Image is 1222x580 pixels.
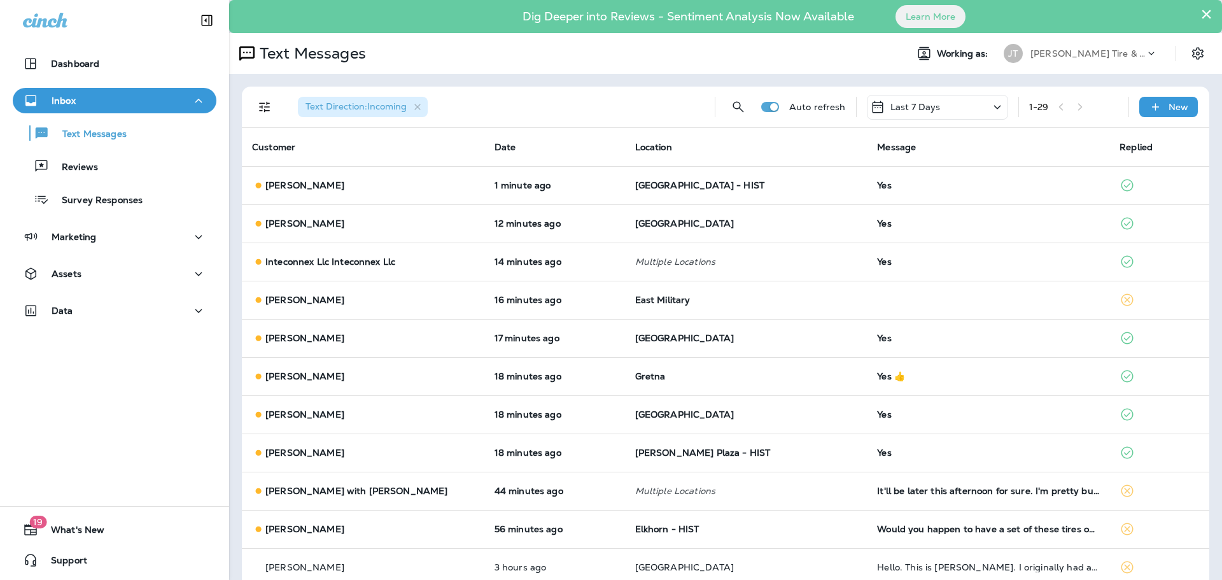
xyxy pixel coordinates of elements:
[13,298,216,323] button: Data
[29,516,46,528] span: 19
[877,562,1099,572] div: Hello. This is Blake Williams. I originally had another appointment today at 8:00 AM. I got calle...
[1120,141,1153,153] span: Replied
[877,409,1099,420] div: Yes
[298,97,428,117] div: Text Direction:Incoming
[265,257,395,267] p: Inteconnex Llc Inteconnex Llc
[1029,102,1049,112] div: 1 - 29
[52,232,96,242] p: Marketing
[937,48,991,59] span: Working as:
[495,180,615,190] p: Sep 25, 2025 09:18 AM
[890,102,941,112] p: Last 7 Days
[13,548,216,573] button: Support
[495,524,615,534] p: Sep 25, 2025 08:24 AM
[52,95,76,106] p: Inbox
[189,8,225,33] button: Collapse Sidebar
[635,257,857,267] p: Multiple Locations
[52,306,73,316] p: Data
[495,448,615,458] p: Sep 25, 2025 09:02 AM
[495,141,516,153] span: Date
[1169,102,1188,112] p: New
[635,218,734,229] span: [GEOGRAPHIC_DATA]
[877,257,1099,267] div: Yes
[877,180,1099,190] div: Yes
[265,486,447,496] p: [PERSON_NAME] with [PERSON_NAME]
[635,371,666,382] span: Gretna
[51,59,99,69] p: Dashboard
[635,409,734,420] span: [GEOGRAPHIC_DATA]
[877,448,1099,458] div: Yes
[789,102,846,112] p: Auto refresh
[635,447,771,458] span: [PERSON_NAME] Plaza - HIST
[635,523,699,535] span: Elkhorn - HIST
[265,448,344,458] p: [PERSON_NAME]
[635,562,734,573] span: [GEOGRAPHIC_DATA]
[13,88,216,113] button: Inbox
[635,141,672,153] span: Location
[252,94,277,120] button: Filters
[52,269,81,279] p: Assets
[895,5,966,28] button: Learn More
[13,120,216,146] button: Text Messages
[877,333,1099,343] div: Yes
[495,486,615,496] p: Sep 25, 2025 08:36 AM
[726,94,751,120] button: Search Messages
[495,409,615,420] p: Sep 25, 2025 09:02 AM
[265,295,344,305] p: [PERSON_NAME]
[495,295,615,305] p: Sep 25, 2025 09:04 AM
[1200,4,1212,24] button: Close
[877,218,1099,229] div: Yes
[877,524,1099,534] div: Would you happen to have a set of these tires on hand?
[495,562,615,572] p: Sep 25, 2025 06:08 AM
[265,524,344,534] p: [PERSON_NAME]
[265,562,344,572] p: [PERSON_NAME]
[877,371,1099,381] div: Yes 👍
[265,180,344,190] p: [PERSON_NAME]
[265,218,344,229] p: [PERSON_NAME]
[50,129,127,141] p: Text Messages
[495,371,615,381] p: Sep 25, 2025 09:02 AM
[13,186,216,213] button: Survey Responses
[265,371,344,381] p: [PERSON_NAME]
[255,44,366,63] p: Text Messages
[305,101,407,112] span: Text Direction : Incoming
[495,333,615,343] p: Sep 25, 2025 09:02 AM
[1030,48,1145,59] p: [PERSON_NAME] Tire & Auto
[486,15,891,18] p: Dig Deeper into Reviews - Sentiment Analysis Now Available
[13,517,216,542] button: 19What's New
[635,486,857,496] p: Multiple Locations
[495,218,615,229] p: Sep 25, 2025 09:08 AM
[13,153,216,180] button: Reviews
[49,195,143,207] p: Survey Responses
[13,51,216,76] button: Dashboard
[877,141,916,153] span: Message
[252,141,295,153] span: Customer
[635,180,764,191] span: [GEOGRAPHIC_DATA] - HIST
[265,333,344,343] p: [PERSON_NAME]
[877,486,1099,496] div: It'll be later this afternoon for sure. I'm pretty busy this morning, but I will message you as s...
[1186,42,1209,65] button: Settings
[1004,44,1023,63] div: JT
[495,257,615,267] p: Sep 25, 2025 09:06 AM
[635,332,734,344] span: [GEOGRAPHIC_DATA]
[265,409,344,420] p: [PERSON_NAME]
[49,162,98,174] p: Reviews
[38,555,87,570] span: Support
[13,261,216,286] button: Assets
[38,525,104,540] span: What's New
[635,294,691,306] span: East Military
[13,224,216,250] button: Marketing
